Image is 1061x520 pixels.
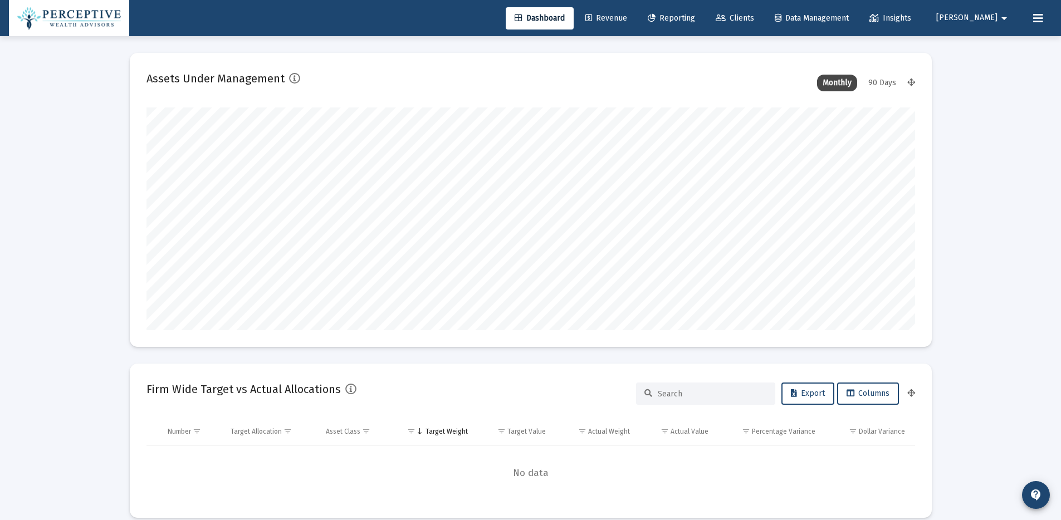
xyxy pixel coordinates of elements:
div: Asset Class [326,427,360,436]
span: Show filter options for column 'Target Allocation' [283,427,292,435]
div: Target Weight [426,427,468,436]
div: Monthly [817,75,857,91]
span: Show filter options for column 'Asset Class' [362,427,370,435]
td: Column Target Allocation [223,418,318,445]
span: Reporting [648,13,695,23]
td: Column Number [160,418,223,445]
div: Percentage Variance [752,427,815,436]
td: Column Target Value [476,418,554,445]
span: Clients [716,13,754,23]
div: Data grid [146,418,915,501]
span: Show filter options for column 'Number' [193,427,201,435]
div: Number [168,427,191,436]
td: Column Asset Class [318,418,392,445]
mat-icon: contact_support [1029,488,1043,502]
a: Clients [707,7,763,30]
span: Insights [869,13,911,23]
button: [PERSON_NAME] [923,7,1024,29]
span: Columns [847,389,889,398]
span: Show filter options for column 'Actual Value' [661,427,669,435]
td: Column Actual Value [638,418,716,445]
td: Column Dollar Variance [823,418,915,445]
h2: Firm Wide Target vs Actual Allocations [146,380,341,398]
a: Revenue [576,7,636,30]
div: Target Value [507,427,546,436]
span: Data Management [775,13,849,23]
span: Show filter options for column 'Target Weight' [407,427,415,435]
a: Data Management [766,7,858,30]
input: Search [658,389,767,399]
td: Column Actual Weight [554,418,637,445]
span: Show filter options for column 'Actual Weight' [578,427,586,435]
button: Columns [837,382,899,405]
span: Revenue [585,13,627,23]
img: Dashboard [17,7,121,30]
div: Target Allocation [231,427,282,436]
span: No data [146,467,915,479]
button: Export [781,382,834,405]
mat-icon: arrow_drop_down [998,7,1011,30]
span: Dashboard [515,13,565,23]
span: Export [791,389,825,398]
span: Show filter options for column 'Target Value' [497,427,506,435]
h2: Assets Under Management [146,70,285,87]
div: Actual Weight [588,427,630,436]
div: 90 Days [863,75,902,91]
td: Column Percentage Variance [716,418,823,445]
div: Dollar Variance [859,427,905,436]
a: Reporting [639,7,704,30]
span: Show filter options for column 'Percentage Variance' [742,427,750,435]
td: Column Target Weight [392,418,476,445]
div: Actual Value [671,427,708,436]
span: [PERSON_NAME] [936,13,998,23]
a: Insights [860,7,920,30]
a: Dashboard [506,7,574,30]
span: Show filter options for column 'Dollar Variance' [849,427,857,435]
